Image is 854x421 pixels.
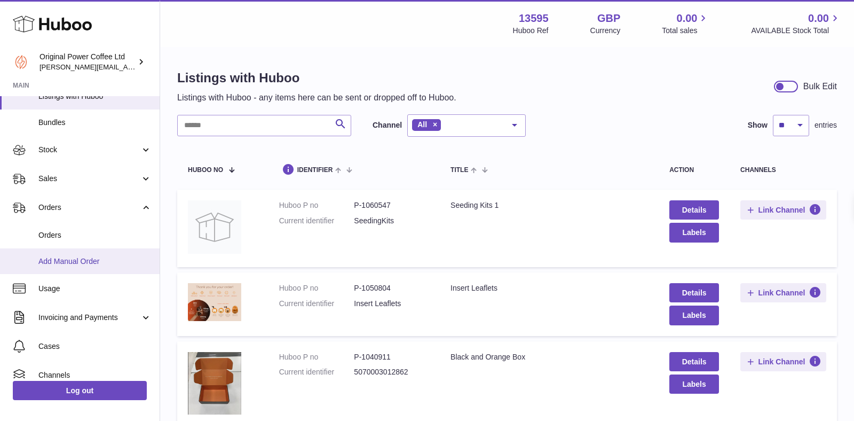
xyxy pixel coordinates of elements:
[669,352,719,371] a: Details
[38,370,152,380] span: Channels
[13,381,147,400] a: Log out
[748,120,768,130] label: Show
[758,357,805,367] span: Link Channel
[38,341,152,352] span: Cases
[669,167,719,174] div: action
[597,11,620,26] strong: GBP
[38,284,152,294] span: Usage
[354,216,429,226] dd: SeedingKits
[297,167,333,174] span: identifier
[39,52,136,72] div: Original Power Coffee Ltd
[740,352,826,371] button: Link Channel
[38,256,152,267] span: Add Manual Order
[177,69,456,87] h1: Listings with Huboo
[758,288,805,298] span: Link Channel
[677,11,698,26] span: 0.00
[669,306,719,325] button: Labels
[188,283,241,321] img: Insert Leaflets
[751,11,841,36] a: 0.00 AVAILABLE Stock Total
[669,283,719,302] a: Details
[354,352,429,362] dd: P-1040911
[450,352,648,362] div: Black and Orange Box
[450,200,648,210] div: Seeding Kits 1
[740,200,826,220] button: Link Channel
[39,63,214,71] span: [PERSON_NAME][EMAIL_ADDRESS][DOMAIN_NAME]
[740,167,826,174] div: channels
[803,81,837,92] div: Bulk Edit
[669,200,719,220] a: Details
[519,11,549,26] strong: 13595
[513,26,549,36] div: Huboo Ref
[450,167,468,174] span: title
[669,375,719,394] button: Labels
[815,120,837,130] span: entries
[38,174,140,184] span: Sales
[13,54,29,70] img: aline@drinkpowercoffee.com
[279,299,354,309] dt: Current identifier
[279,200,354,210] dt: Huboo P no
[38,202,140,213] span: Orders
[38,313,140,323] span: Invoicing and Payments
[751,26,841,36] span: AVAILABLE Stock Total
[38,118,152,128] span: Bundles
[188,352,241,415] img: Black and Orange Box
[38,91,152,102] span: Listings with Huboo
[808,11,829,26] span: 0.00
[354,299,429,309] dd: Insert Leaflets
[662,26,709,36] span: Total sales
[279,216,354,226] dt: Current identifier
[590,26,621,36] div: Currency
[417,120,427,129] span: All
[38,230,152,240] span: Orders
[354,200,429,210] dd: P-1060547
[373,120,402,130] label: Channel
[279,283,354,293] dt: Huboo P no
[354,367,429,377] dd: 5070003012862
[354,283,429,293] dd: P-1050804
[758,205,805,215] span: Link Channel
[38,145,140,155] span: Stock
[450,283,648,293] div: Insert Leaflets
[279,367,354,377] dt: Current identifier
[177,92,456,104] p: Listings with Huboo - any items here can be sent or dropped off to Huboo.
[188,167,223,174] span: Huboo no
[669,223,719,242] button: Labels
[188,200,241,254] img: Seeding Kits 1
[279,352,354,362] dt: Huboo P no
[740,283,826,302] button: Link Channel
[662,11,709,36] a: 0.00 Total sales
